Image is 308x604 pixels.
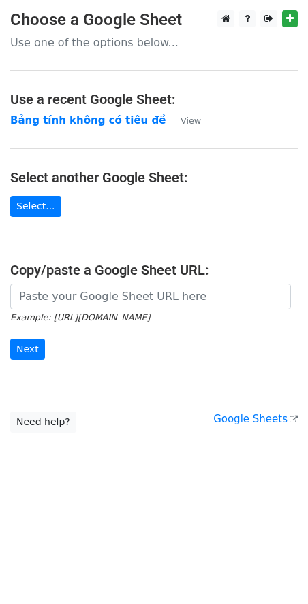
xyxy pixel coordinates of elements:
a: Select... [10,196,61,217]
small: Example: [URL][DOMAIN_NAME] [10,312,150,322]
input: Next [10,339,45,360]
h4: Select another Google Sheet: [10,169,298,186]
a: View [167,114,201,127]
input: Paste your Google Sheet URL here [10,284,291,309]
a: Bảng tính không có tiêu đề [10,114,166,127]
h4: Copy/paste a Google Sheet URL: [10,262,298,278]
a: Google Sheets [213,413,298,425]
a: Need help? [10,412,76,433]
h4: Use a recent Google Sheet: [10,91,298,107]
small: View [181,116,201,126]
p: Use one of the options below... [10,35,298,50]
h3: Choose a Google Sheet [10,10,298,30]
